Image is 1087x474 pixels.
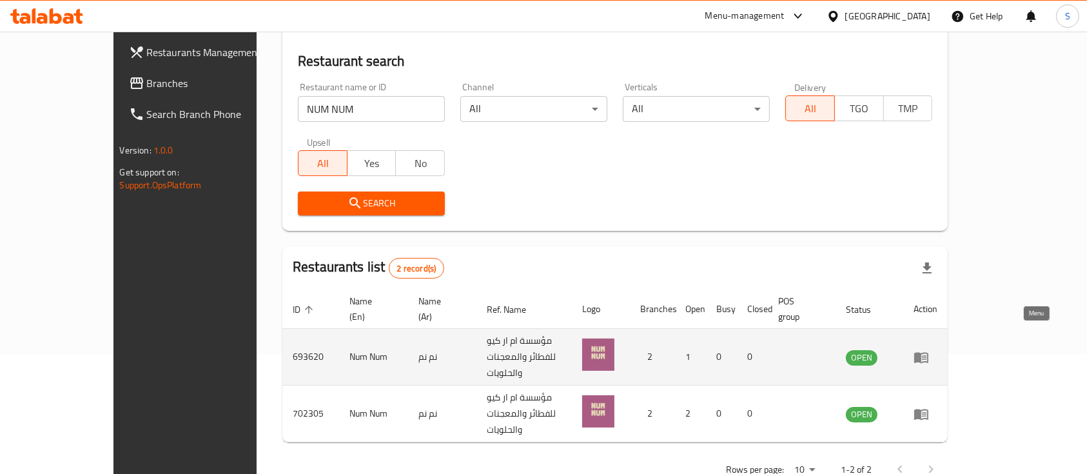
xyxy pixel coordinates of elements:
[794,83,827,92] label: Delivery
[846,302,888,317] span: Status
[339,386,408,442] td: Num Num
[706,386,737,442] td: 0
[889,99,928,118] span: TMP
[845,9,930,23] div: [GEOGRAPHIC_DATA]
[785,95,835,121] button: All
[120,164,179,181] span: Get support on:
[582,339,614,371] img: Num Num
[630,290,675,329] th: Branches
[339,329,408,386] td: Num Num
[675,329,706,386] td: 1
[120,142,152,159] span: Version:
[408,329,476,386] td: نم نم
[476,386,572,442] td: مؤسسة ام ار كيو للفطائر والمعجنات والحلويات
[298,192,445,215] button: Search
[408,386,476,442] td: نم نم
[119,37,295,68] a: Restaurants Management
[846,350,877,365] span: OPEN
[293,302,317,317] span: ID
[737,290,768,329] th: Closed
[840,99,879,118] span: TGO
[903,290,948,329] th: Action
[883,95,933,121] button: TMP
[914,406,937,422] div: Menu
[120,177,202,193] a: Support.OpsPlatform
[147,75,285,91] span: Branches
[282,290,948,442] table: enhanced table
[630,329,675,386] td: 2
[395,150,445,176] button: No
[308,195,435,212] span: Search
[147,106,285,122] span: Search Branch Phone
[347,150,397,176] button: Yes
[706,290,737,329] th: Busy
[476,329,572,386] td: مؤسسة ام ار كيو للفطائر والمعجنات والحلويات
[153,142,173,159] span: 1.0.0
[705,8,785,24] div: Menu-management
[147,44,285,60] span: Restaurants Management
[389,262,444,275] span: 2 record(s)
[675,290,706,329] th: Open
[119,68,295,99] a: Branches
[119,99,295,130] a: Search Branch Phone
[298,52,932,71] h2: Restaurant search
[778,293,820,324] span: POS group
[912,253,943,284] div: Export file
[389,258,445,279] div: Total records count
[834,95,884,121] button: TGO
[307,137,331,146] label: Upsell
[282,386,339,442] td: 702305
[349,293,393,324] span: Name (En)
[572,290,630,329] th: Logo
[298,96,445,122] input: Search for restaurant name or ID..
[298,150,348,176] button: All
[460,96,607,122] div: All
[353,154,391,173] span: Yes
[293,257,444,279] h2: Restaurants list
[282,329,339,386] td: 693620
[304,154,342,173] span: All
[582,395,614,428] img: Num Num
[791,99,830,118] span: All
[706,329,737,386] td: 0
[487,302,543,317] span: Ref. Name
[737,329,768,386] td: 0
[737,386,768,442] td: 0
[623,96,770,122] div: All
[1065,9,1070,23] span: S
[630,386,675,442] td: 2
[401,154,440,173] span: No
[846,407,877,422] span: OPEN
[418,293,461,324] span: Name (Ar)
[675,386,706,442] td: 2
